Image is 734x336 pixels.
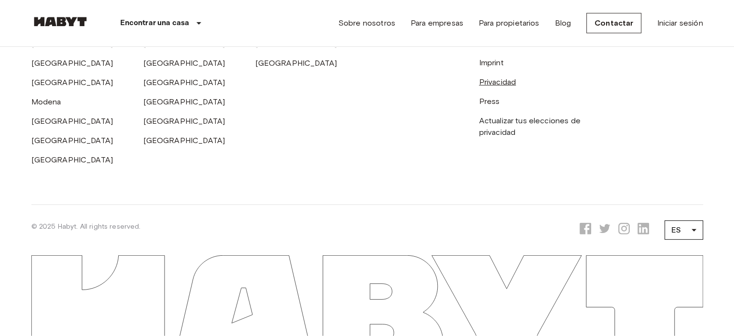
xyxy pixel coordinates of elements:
a: [GEOGRAPHIC_DATA] [31,78,113,87]
a: Modena [31,97,61,106]
a: Imprint [479,58,504,67]
a: [GEOGRAPHIC_DATA] [143,117,225,126]
a: Iniciar sesión [657,17,703,29]
p: Encontrar una casa [120,17,190,29]
a: Para propietarios [479,17,540,29]
a: [GEOGRAPHIC_DATA] [143,78,225,87]
a: [GEOGRAPHIC_DATA] [143,97,225,106]
a: Contactar [586,13,641,33]
a: Para empresas [411,17,463,29]
a: [GEOGRAPHIC_DATA] [31,117,113,126]
a: [GEOGRAPHIC_DATA] [31,136,113,145]
a: Privacidad [479,77,516,87]
a: Actualizar tus elecciones de privacidad [479,116,581,137]
a: Sobre nosotros [338,17,395,29]
a: [GEOGRAPHIC_DATA] [143,136,225,145]
a: Blog [554,17,571,29]
a: Press [479,97,500,106]
a: [GEOGRAPHIC_DATA] [143,58,225,68]
img: Habyt [31,17,89,27]
a: [GEOGRAPHIC_DATA] [31,155,113,164]
span: © 2025 Habyt. All rights reserved. [31,222,141,231]
a: [GEOGRAPHIC_DATA] [255,58,337,68]
div: ES [665,217,703,244]
a: [GEOGRAPHIC_DATA] [31,58,113,68]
